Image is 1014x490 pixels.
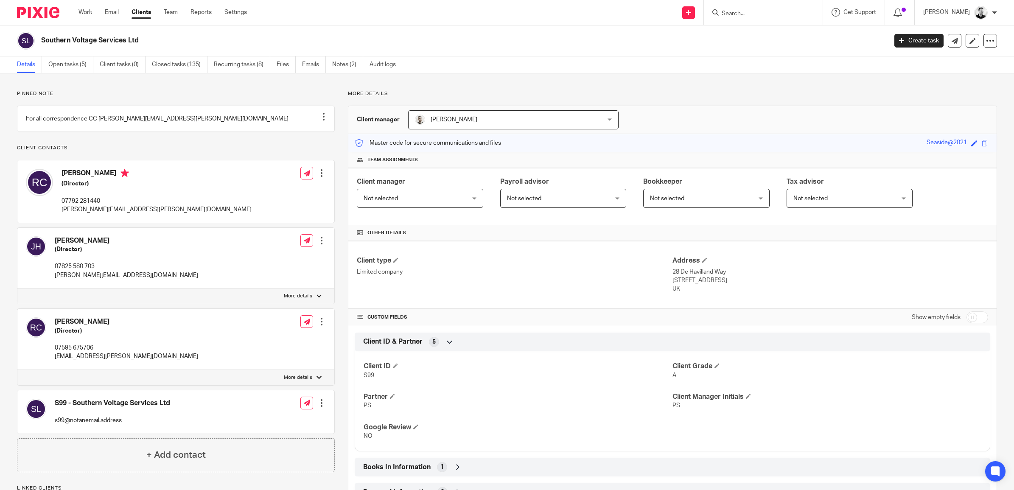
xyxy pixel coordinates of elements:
span: 1 [440,463,444,471]
img: svg%3E [26,317,46,338]
p: [PERSON_NAME] [923,8,970,17]
h4: [PERSON_NAME] [62,169,252,179]
h4: [PERSON_NAME] [55,317,198,326]
img: PS.png [415,115,425,125]
h5: (Director) [55,245,198,254]
a: Details [17,56,42,73]
p: More details [284,374,312,381]
h2: Southern Voltage Services Ltd [41,36,714,45]
img: Pixie [17,7,59,18]
div: Seaside@2021 [927,138,967,148]
h4: + Add contact [146,448,206,462]
span: Books In Information [363,463,431,472]
h4: Client Grade [672,362,981,371]
h4: S99 - Southern Voltage Services Ltd [55,399,170,408]
span: [PERSON_NAME] [431,117,477,123]
img: svg%3E [26,236,46,257]
p: [EMAIL_ADDRESS][PERSON_NAME][DOMAIN_NAME] [55,352,198,361]
span: Other details [367,230,406,236]
p: 28 De Havilland Way [672,268,988,276]
span: Get Support [843,9,876,15]
a: Emails [302,56,326,73]
span: Client ID & Partner [363,337,423,346]
span: PS [364,403,371,409]
p: Client contacts [17,145,335,151]
h4: Client type [357,256,672,265]
a: Recurring tasks (8) [214,56,270,73]
span: Not selected [650,196,684,202]
p: 07825 580 703 [55,262,198,271]
a: Client tasks (0) [100,56,146,73]
a: Open tasks (5) [48,56,93,73]
h3: Client manager [357,115,400,124]
h4: Client ID [364,362,672,371]
p: Master code for secure communications and files [355,139,501,147]
a: Create task [894,34,944,48]
img: svg%3E [26,169,53,196]
p: [PERSON_NAME][EMAIL_ADDRESS][DOMAIN_NAME] [55,271,198,280]
p: 07595 675706 [55,344,198,352]
span: Payroll advisor [500,178,549,185]
a: Team [164,8,178,17]
span: PS [672,403,680,409]
a: Settings [224,8,247,17]
a: Audit logs [370,56,402,73]
h5: (Director) [55,327,198,335]
img: svg%3E [17,32,35,50]
span: Not selected [507,196,541,202]
span: Not selected [793,196,828,202]
p: More details [284,293,312,300]
i: Primary [120,169,129,177]
p: [STREET_ADDRESS] [672,276,988,285]
a: Reports [190,8,212,17]
h4: Google Review [364,423,672,432]
p: 07792 281440 [62,197,252,205]
img: Dave_2025.jpg [974,6,988,20]
label: Show empty fields [912,313,961,322]
h4: Address [672,256,988,265]
a: Files [277,56,296,73]
span: Tax advisor [787,178,824,185]
span: Client manager [357,178,405,185]
img: svg%3E [26,399,46,419]
a: Notes (2) [332,56,363,73]
span: S99 [364,372,374,378]
h4: CUSTOM FIELDS [357,314,672,321]
h4: Partner [364,392,672,401]
p: [PERSON_NAME][EMAIL_ADDRESS][PERSON_NAME][DOMAIN_NAME] [62,205,252,214]
span: Not selected [364,196,398,202]
p: UK [672,285,988,293]
p: More details [348,90,997,97]
p: Pinned note [17,90,335,97]
a: Email [105,8,119,17]
a: Closed tasks (135) [152,56,207,73]
span: Bookkeeper [643,178,682,185]
p: s99@notanemail.address [55,416,170,425]
span: Team assignments [367,157,418,163]
h5: (Director) [62,179,252,188]
a: Clients [132,8,151,17]
a: Work [78,8,92,17]
h4: Client Manager Initials [672,392,981,401]
span: 5 [432,338,436,346]
p: Limited company [357,268,672,276]
span: A [672,372,676,378]
span: NO [364,433,373,439]
input: Search [721,10,797,18]
h4: [PERSON_NAME] [55,236,198,245]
